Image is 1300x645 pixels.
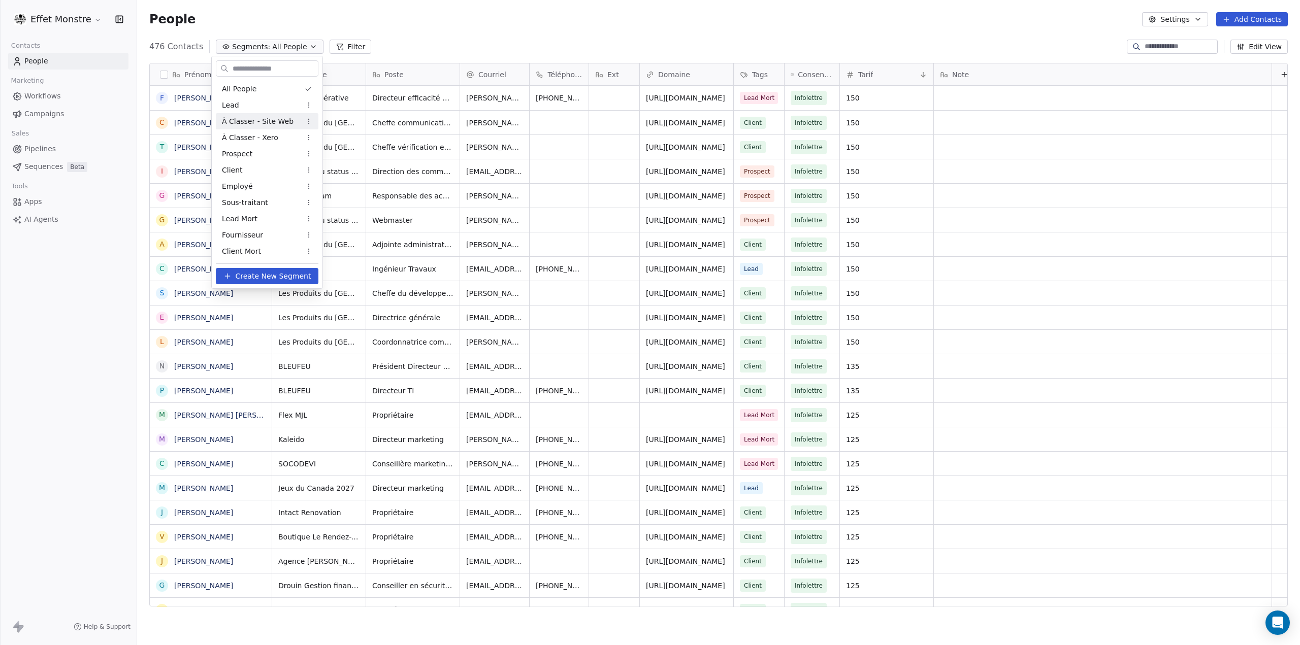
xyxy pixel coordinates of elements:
span: À Classer - Site Web [222,116,294,127]
span: Create New Segment [236,271,311,282]
button: Create New Segment [216,268,318,284]
span: Client [222,165,243,176]
div: Suggestions [216,81,318,259]
span: Sous-traitant [222,197,268,208]
span: Employé [222,181,253,192]
span: All People [222,84,256,94]
span: Prospect [222,149,252,159]
span: À Classer - Xero [222,132,278,143]
span: Lead Mort [222,214,257,224]
span: Lead [222,100,239,111]
span: Fournisseur [222,230,263,241]
span: Client Mort [222,246,261,257]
